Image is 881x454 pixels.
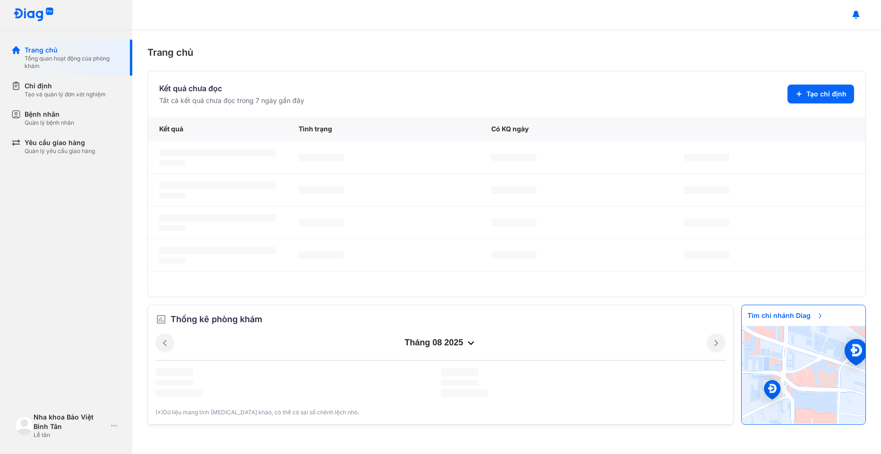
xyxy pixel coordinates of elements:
span: ‌ [159,181,276,189]
span: ‌ [491,219,537,226]
span: ‌ [491,154,537,161]
div: (*)Dữ liệu mang tính [MEDICAL_DATA] khảo, có thể có sai số chênh lệch nhỏ. [155,408,726,417]
span: ‌ [159,225,186,231]
span: ‌ [159,258,186,264]
span: ‌ [684,186,729,194]
div: Tổng quan hoạt động của phòng khám [25,55,121,70]
img: logo [15,416,34,435]
span: ‌ [441,380,479,385]
div: Trang chủ [25,45,121,55]
div: Tất cả kết quả chưa đọc trong 7 ngày gần đây [159,96,304,105]
span: ‌ [155,380,193,385]
div: Quản lý yêu cầu giao hàng [25,147,95,155]
span: ‌ [299,219,344,226]
div: Chỉ định [25,81,106,91]
span: ‌ [155,368,193,376]
div: Tạo và quản lý đơn xét nghiệm [25,91,106,98]
span: ‌ [684,154,729,161]
span: ‌ [159,247,276,254]
span: ‌ [159,193,186,198]
span: ‌ [299,251,344,259]
div: Trang chủ [147,45,866,60]
span: ‌ [159,214,276,222]
div: Kết quả chưa đọc [159,83,304,94]
div: Kết quả [148,117,287,141]
span: ‌ [159,149,276,156]
div: Quản lý bệnh nhân [25,119,74,127]
button: Tạo chỉ định [787,85,854,103]
div: Nha khoa Bảo Việt Bình Tân [34,412,107,431]
div: Có KQ ngày [480,117,673,141]
span: ‌ [491,251,537,259]
span: Tìm chi nhánh Diag [742,305,830,326]
span: Thống kê phòng khám [171,313,262,326]
div: Lễ tân [34,431,107,439]
span: Tạo chỉ định [806,89,847,99]
div: Yêu cầu giao hàng [25,138,95,147]
img: logo [13,8,54,22]
span: ‌ [159,160,186,166]
div: Tình trạng [287,117,480,141]
img: order.5a6da16c.svg [155,314,167,325]
span: ‌ [441,368,479,376]
span: ‌ [684,251,729,259]
div: Bệnh nhân [25,110,74,119]
div: tháng 08 2025 [174,337,707,349]
span: ‌ [299,154,344,161]
span: ‌ [155,389,203,397]
span: ‌ [491,186,537,194]
span: ‌ [684,219,729,226]
span: ‌ [299,186,344,194]
span: ‌ [441,389,488,397]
